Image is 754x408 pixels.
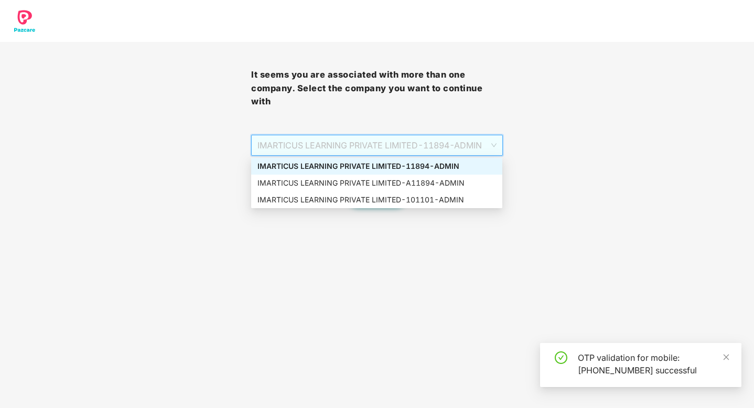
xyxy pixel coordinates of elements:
[257,194,496,206] div: IMARTICUS LEARNING PRIVATE LIMITED - 101101 - ADMIN
[555,351,567,364] span: check-circle
[251,68,502,109] h3: It seems you are associated with more than one company. Select the company you want to continue with
[257,135,496,155] span: IMARTICUS LEARNING PRIVATE LIMITED - 11894 - ADMIN
[257,177,496,189] div: IMARTICUS LEARNING PRIVATE LIMITED - A11894 - ADMIN
[723,353,730,361] span: close
[578,351,729,377] div: OTP validation for mobile: [PHONE_NUMBER] successful
[257,160,496,172] div: IMARTICUS LEARNING PRIVATE LIMITED - 11894 - ADMIN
